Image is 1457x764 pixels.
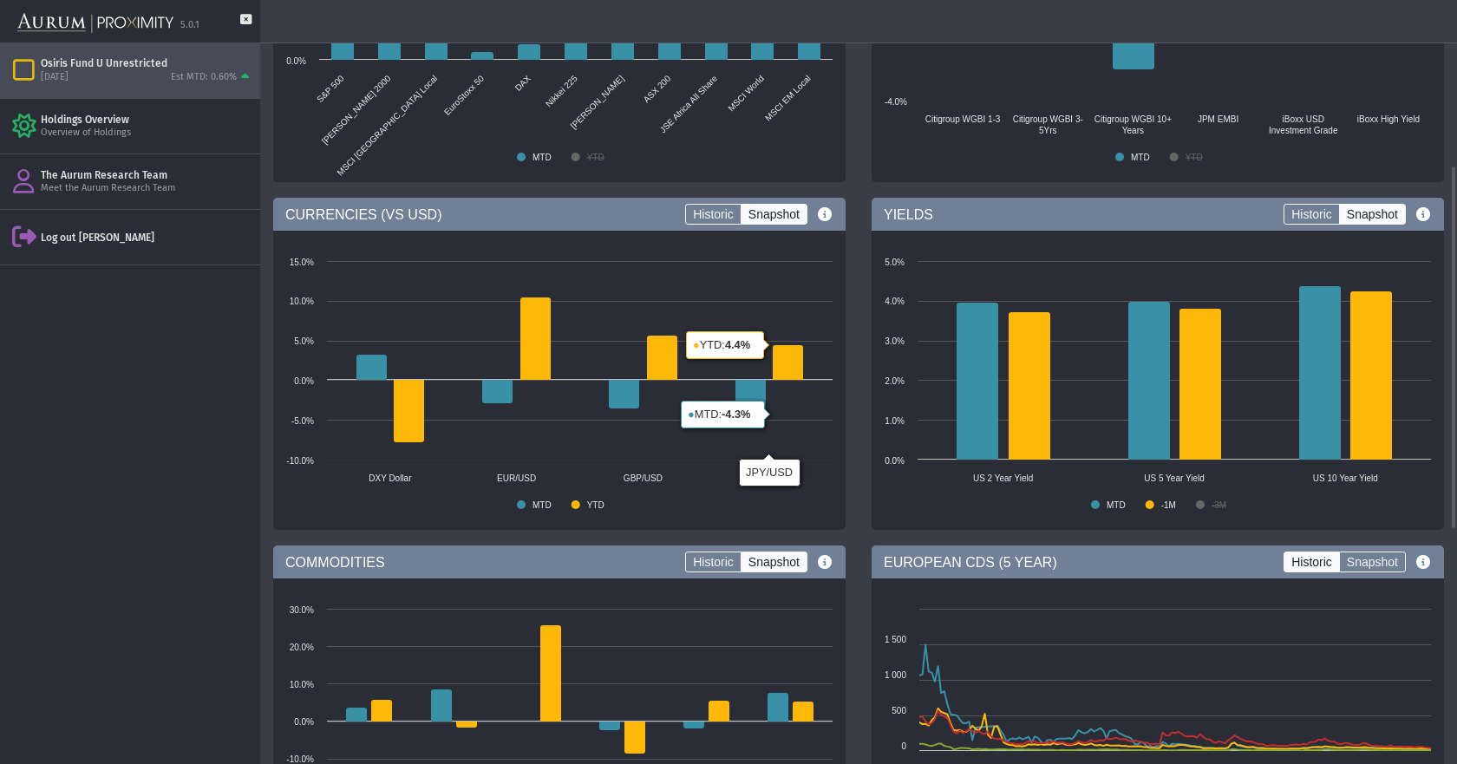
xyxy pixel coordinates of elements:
[286,56,306,66] text: 0.0%
[286,754,314,764] text: -10.0%
[41,71,69,84] div: [DATE]
[885,456,905,466] text: 0.0%
[1161,500,1176,510] text: -1M
[290,258,314,267] text: 15.0%
[1357,114,1420,124] text: iBoxx High Yield
[725,338,751,351] tspan: 4.4%
[1186,153,1203,162] text: YTD
[513,74,533,94] text: DAX
[335,74,439,178] text: MSCI [GEOGRAPHIC_DATA] Local
[688,408,695,421] tspan: ●
[688,408,751,421] text: MTD:
[286,456,314,466] text: -10.0%
[1269,114,1338,135] text: iBoxx USD Investment Grade
[1144,473,1205,483] text: US 5 Year Yield
[885,635,906,644] text: 1 500
[658,74,720,135] text: JSE Africa All Share
[41,56,253,70] div: Osiris Fund U Unrestricted
[885,97,907,107] text: -4.0%
[273,545,846,578] div: COMMODITIES
[741,204,807,225] label: Snapshot
[315,74,346,105] text: S&P 500
[925,114,1001,124] text: Citigroup WGBI 1-3
[273,198,846,231] div: CURRENCIES (VS USD)
[1339,204,1406,225] label: Snapshot
[497,473,536,483] text: EUR/USD
[722,408,751,421] tspan: -4.3%
[763,74,813,123] text: MSCI EM Local
[442,74,487,118] text: EuroStoxx 50
[1094,114,1172,135] text: Citigroup WGBI 10+ Years
[885,416,905,426] text: 1.0%
[1212,500,1226,510] text: -3M
[885,376,905,386] text: 2.0%
[872,198,1444,231] div: YIELDS
[901,741,906,751] text: 0
[726,74,766,114] text: MSCI World
[290,605,314,615] text: 30.0%
[290,643,314,652] text: 20.0%
[320,74,393,147] text: [PERSON_NAME] 2000
[1339,552,1406,572] label: Snapshot
[294,376,314,386] text: 0.0%
[685,552,742,572] label: Historic
[693,338,700,351] tspan: ●
[885,297,905,306] text: 4.0%
[892,706,906,715] text: 500
[872,545,1444,578] div: EUROPEAN CDS (5 YEAR)
[1107,500,1126,510] text: MTD
[885,258,905,267] text: 5.0%
[973,473,1034,483] text: US 2 Year Yield
[290,297,314,306] text: 10.0%
[532,153,552,162] text: MTD
[741,552,807,572] label: Snapshot
[569,74,626,131] text: [PERSON_NAME]
[41,113,253,127] div: Holdings Overview
[1284,204,1340,225] label: Historic
[544,74,579,109] text: Nikkei 225
[369,473,412,483] text: DXY Dollar
[642,74,673,105] text: ASX 200
[1198,114,1238,124] text: JPM EMBI
[1131,153,1150,162] text: MTD
[624,473,663,483] text: GBP/USD
[171,71,237,84] div: Est MTD: 0.60%
[685,204,742,225] label: Historic
[294,336,314,346] text: 5.0%
[587,500,604,510] text: YTD
[41,168,253,182] div: The Aurum Research Team
[746,466,793,479] text: JPY/USD
[885,670,906,680] text: 1 000
[1013,114,1083,135] text: Citigroup WGBI 3- 5Yrs
[17,4,173,42] img: Aurum-Proximity%20white.svg
[885,336,905,346] text: 3.0%
[41,182,253,195] div: Meet the Aurum Research Team
[291,416,314,426] text: -5.0%
[1313,473,1378,483] text: US 10 Year Yield
[41,231,253,245] div: Log out [PERSON_NAME]
[294,717,314,727] text: 0.0%
[41,127,253,140] div: Overview of Holdings
[532,500,552,510] text: MTD
[1284,552,1340,572] label: Historic
[587,153,604,162] text: YTD
[290,680,314,689] text: 10.0%
[693,338,751,351] text: YTD:
[180,19,199,32] div: 5.0.1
